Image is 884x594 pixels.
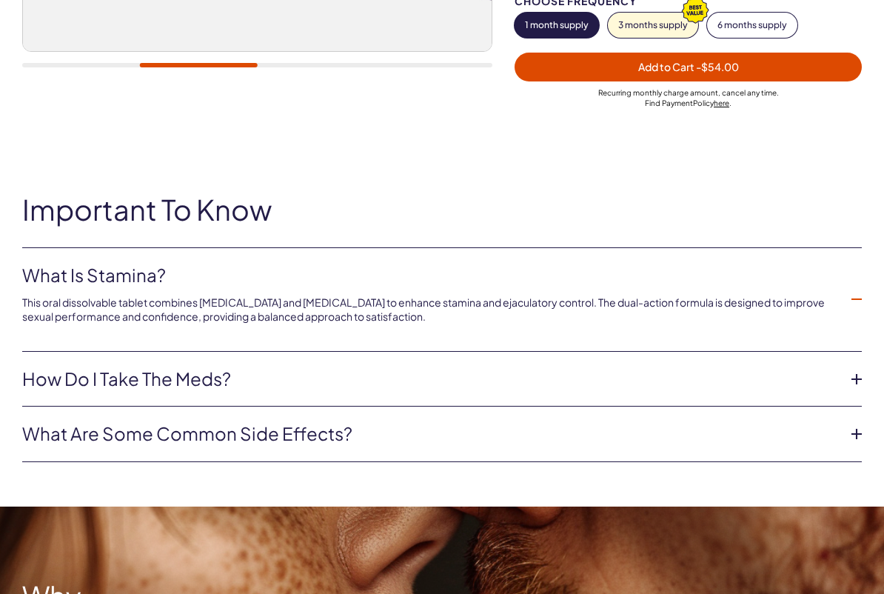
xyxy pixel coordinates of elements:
button: 3 months supply [608,13,698,38]
button: 6 months supply [707,13,797,38]
span: Add to Cart [638,60,739,73]
h2: Important To Know [22,194,862,225]
p: This oral dissolvable tablet combines [MEDICAL_DATA] and [MEDICAL_DATA] to enhance stamina and ej... [22,296,838,324]
a: here [714,99,729,107]
button: Add to Cart -$54.00 [515,53,862,81]
button: 1 month supply [515,13,599,38]
span: - $54.00 [696,60,739,73]
div: Recurring monthly charge amount , cancel any time. Policy . [515,87,862,108]
a: What Is Stamina? [22,263,838,288]
a: What are some common side effects? [22,421,838,447]
a: How do I take the Meds? [22,367,838,392]
span: Find Payment [645,99,693,107]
